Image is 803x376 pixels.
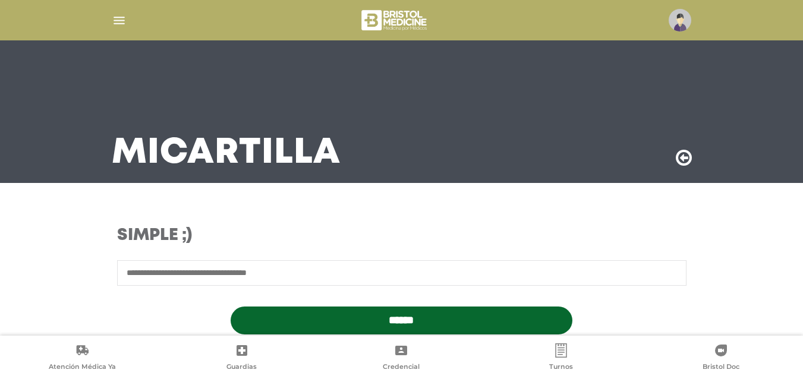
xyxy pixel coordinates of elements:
[703,362,739,373] span: Bristol Doc
[112,138,341,169] h3: Mi Cartilla
[49,362,116,373] span: Atención Médica Ya
[481,343,641,374] a: Turnos
[162,343,322,374] a: Guardias
[2,343,162,374] a: Atención Médica Ya
[322,343,481,374] a: Credencial
[669,9,691,31] img: profile-placeholder.svg
[549,362,573,373] span: Turnos
[117,226,478,246] h3: Simple ;)
[641,343,801,374] a: Bristol Doc
[226,362,257,373] span: Guardias
[360,6,430,34] img: bristol-medicine-blanco.png
[383,362,420,373] span: Credencial
[112,13,127,28] img: Cober_menu-lines-white.svg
